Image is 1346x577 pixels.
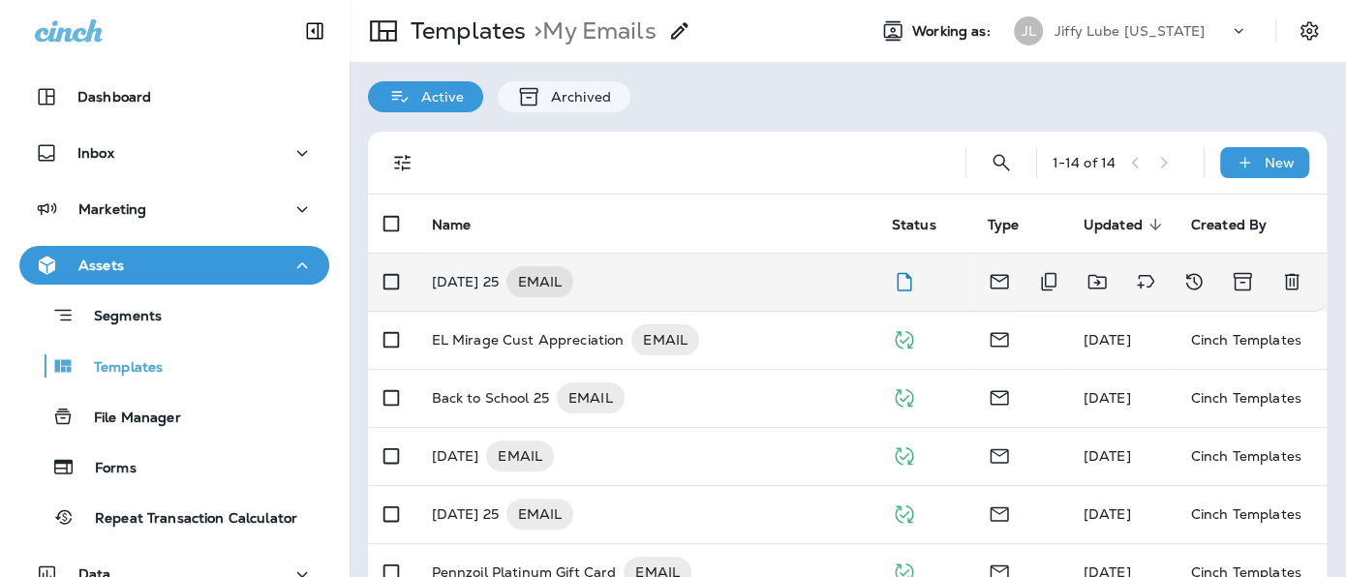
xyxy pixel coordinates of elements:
button: Move to folder [1078,262,1117,301]
button: Collapse Sidebar [288,12,342,50]
span: Updated [1084,216,1168,233]
span: Status [892,216,962,233]
button: View Changelog [1175,262,1213,301]
span: Created By [1191,217,1267,233]
span: EMAIL [557,388,625,408]
button: Segments [19,294,329,336]
span: Email [988,445,1011,463]
p: Segments [75,308,162,327]
button: Archive [1223,262,1263,301]
span: EMAIL [506,504,574,524]
p: Active [412,89,464,105]
div: EMAIL [506,266,574,297]
p: Back to School 25 [432,382,549,413]
span: Email [988,387,1011,405]
button: Templates [19,346,329,386]
span: Updated [1084,217,1143,233]
td: Cinch Templates [1176,427,1327,485]
span: Blanche Peterson [1084,331,1131,349]
div: EMAIL [557,382,625,413]
button: Settings [1292,14,1327,48]
button: Dashboard [19,77,329,116]
button: Filters [383,143,422,182]
span: Published [892,329,916,347]
p: Templates [75,359,163,378]
p: [DATE] 25 [432,266,499,297]
span: Blanche Peterson [1084,505,1131,523]
span: Published [892,387,916,405]
button: Duplicate [1029,262,1068,301]
p: EL Mirage Cust Appreciation [432,324,625,355]
div: 1 - 14 of 14 [1053,155,1116,170]
p: Inbox [77,145,114,161]
p: Templates [403,16,526,46]
span: Blanche Peterson [1084,447,1131,465]
span: Published [892,445,916,463]
div: EMAIL [506,499,574,530]
span: Email [988,329,1011,347]
span: Status [892,217,936,233]
p: Dashboard [77,89,151,105]
button: Repeat Transaction Calculator [19,497,329,537]
p: [DATE] [432,440,479,471]
span: Blanche Peterson [1084,389,1131,407]
span: Email [988,503,1011,521]
p: Repeat Transaction Calculator [76,510,297,529]
div: EMAIL [486,440,554,471]
span: Type [988,217,1020,233]
button: File Manager [19,396,329,437]
p: Forms [76,460,137,478]
span: EMAIL [486,446,554,466]
p: File Manager [75,410,181,428]
p: [DATE] 25 [432,499,499,530]
span: Draft [892,271,916,288]
span: Type [988,216,1045,233]
div: EMAIL [631,324,699,355]
span: EMAIL [506,272,574,291]
p: Marketing [78,201,146,217]
p: Archived [541,89,611,105]
button: Delete [1272,262,1311,301]
p: New [1265,155,1295,170]
td: Cinch Templates [1176,369,1327,427]
span: Name [432,216,497,233]
td: Cinch Templates [1176,311,1327,369]
span: Published [892,503,916,521]
span: Created By [1191,216,1292,233]
p: My Emails [526,16,656,46]
button: Forms [19,446,329,487]
p: Assets [78,258,124,273]
button: Assets [19,246,329,285]
span: Name [432,217,472,233]
button: Inbox [19,134,329,172]
button: Marketing [19,190,329,228]
div: JL [1014,16,1043,46]
button: Add tags [1126,262,1165,301]
span: Email [988,271,1011,288]
p: Jiffy Lube [US_STATE] [1055,23,1205,39]
span: EMAIL [631,330,699,349]
button: Search Templates [982,143,1021,182]
td: Cinch Templates [1176,485,1327,543]
span: Working as: [912,23,994,40]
